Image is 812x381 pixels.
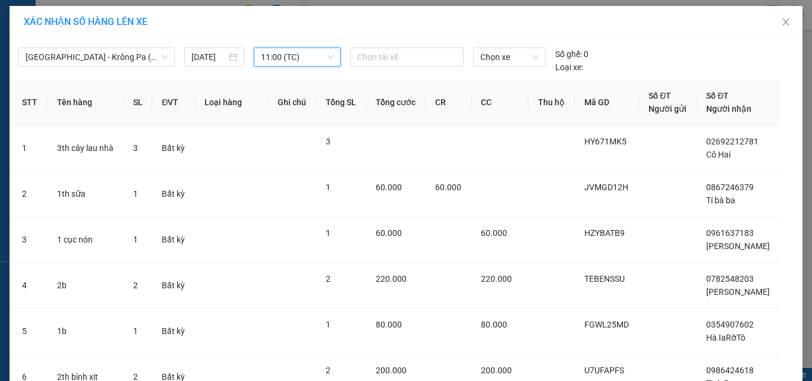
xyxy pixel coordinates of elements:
[706,320,754,329] span: 0354907602
[133,143,138,153] span: 3
[781,17,791,27] span: close
[706,104,751,114] span: Người nhận
[326,228,331,238] span: 1
[326,137,331,146] span: 3
[326,366,331,375] span: 2
[376,366,407,375] span: 200.000
[706,287,770,297] span: [PERSON_NAME]
[706,274,754,284] span: 0782548203
[706,366,754,375] span: 0986424618
[12,171,48,217] td: 2
[376,320,402,329] span: 80.000
[584,274,625,284] span: TEBENSSU
[584,182,628,192] span: JVMGD12H
[12,217,48,263] td: 3
[326,182,331,192] span: 1
[326,274,331,284] span: 2
[48,80,124,125] th: Tên hàng
[584,320,629,329] span: FGWL25MD
[48,125,124,171] td: 3th cây lau nhà
[133,189,138,199] span: 1
[12,125,48,171] td: 1
[12,80,48,125] th: STT
[152,263,195,308] td: Bất kỳ
[376,228,402,238] span: 60.000
[12,308,48,354] td: 5
[481,366,512,375] span: 200.000
[706,91,729,100] span: Số ĐT
[152,171,195,217] td: Bất kỳ
[133,235,138,244] span: 1
[124,80,152,125] th: SL
[706,137,759,146] span: 02692212781
[528,80,575,125] th: Thu hộ
[152,308,195,354] td: Bất kỳ
[555,48,582,61] span: Số ghế:
[12,263,48,308] td: 4
[706,333,745,342] span: Hà IaRờTô
[584,366,624,375] span: U7UFAPFS
[575,80,639,125] th: Mã GD
[195,80,268,125] th: Loại hàng
[152,217,195,263] td: Bất kỳ
[366,80,426,125] th: Tổng cước
[480,48,539,66] span: Chọn xe
[376,182,402,192] span: 60.000
[706,182,754,192] span: 0867246379
[152,125,195,171] td: Bất kỳ
[48,308,124,354] td: 1b
[152,80,195,125] th: ĐVT
[706,241,770,251] span: [PERSON_NAME]
[268,80,316,125] th: Ghi chú
[24,16,147,27] span: XÁC NHẬN SỐ HÀNG LÊN XE
[133,281,138,290] span: 2
[426,80,471,125] th: CR
[706,150,731,159] span: Cô Hai
[48,217,124,263] td: 1 cục nón
[555,48,588,61] div: 0
[706,228,754,238] span: 0961637183
[133,326,138,336] span: 1
[48,171,124,217] td: 1th sữa
[191,51,226,64] input: 14/08/2025
[769,6,802,39] button: Close
[584,228,625,238] span: HZYBATB9
[649,91,671,100] span: Số ĐT
[481,228,507,238] span: 60.000
[471,80,529,125] th: CC
[316,80,366,125] th: Tổng SL
[649,104,687,114] span: Người gửi
[706,196,735,205] span: Tí bà ba
[326,320,331,329] span: 1
[26,48,168,66] span: Sài Gòn - Krông Pa (Uar)
[261,48,334,66] span: 11:00 (TC)
[48,263,124,308] td: 2b
[481,274,512,284] span: 220.000
[584,137,627,146] span: HY671MK5
[555,61,583,74] span: Loại xe:
[481,320,507,329] span: 80.000
[435,182,461,192] span: 60.000
[376,274,407,284] span: 220.000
